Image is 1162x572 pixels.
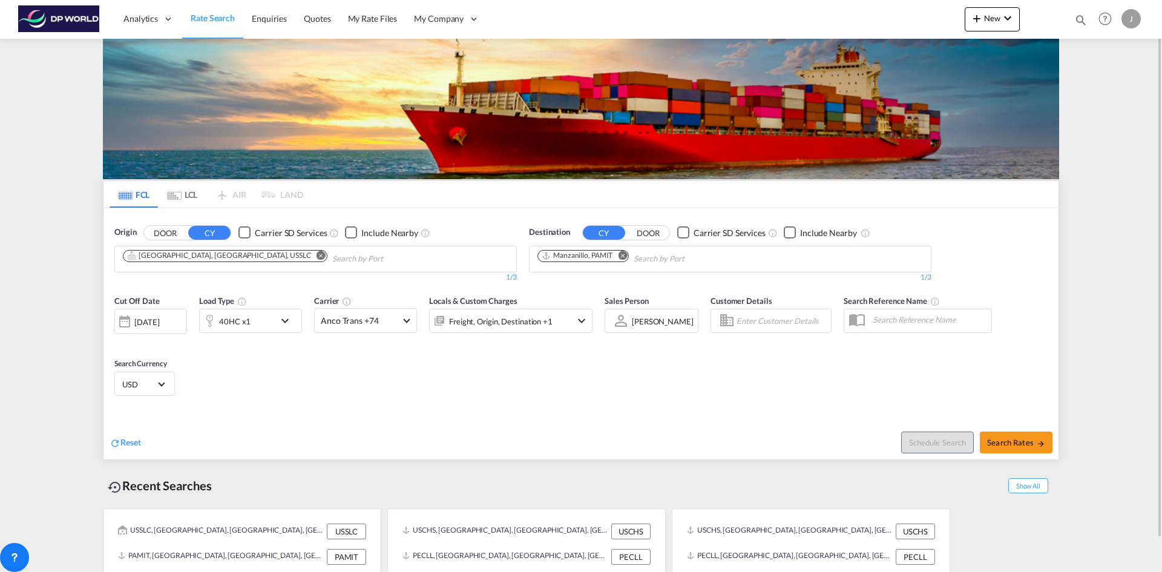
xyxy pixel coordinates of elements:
span: Search Currency [114,359,167,368]
div: PAMIT, Manzanillo, Panama, Mexico & Central America, Americas [118,549,324,565]
button: DOOR [144,226,186,240]
md-checkbox: Checkbox No Ink [784,226,857,239]
md-icon: Unchecked: Ignores neighbouring ports when fetching rates.Checked : Includes neighbouring ports w... [421,228,430,238]
div: Freight Origin Destination Factory Stuffing [449,313,553,330]
div: Carrier SD Services [255,227,327,239]
span: Rate Search [191,13,235,23]
input: Chips input. [634,249,749,269]
button: CY [188,226,231,240]
span: Show All [1008,478,1048,493]
div: PECLL [896,549,935,565]
div: Manzanillo, PAMIT [542,251,612,261]
div: Help [1095,8,1121,30]
span: New [970,13,1015,23]
div: USSLC, Salt Lake City, UT, United States, North America, Americas [118,524,324,539]
div: USCHS, Charleston, SC, United States, North America, Americas [402,524,608,539]
md-icon: icon-magnify [1074,13,1088,27]
span: Destination [529,226,570,238]
span: Reset [120,437,141,447]
md-datepicker: Select [114,333,123,349]
md-icon: icon-chevron-down [278,314,298,328]
md-icon: icon-chevron-down [1000,11,1015,25]
div: Salt Lake City, UT, USSLC [127,251,311,261]
div: PECLL [611,549,651,565]
div: 1/3 [529,272,931,283]
div: Include Nearby [361,227,418,239]
button: icon-plus 400-fgNewicon-chevron-down [965,7,1020,31]
md-icon: Unchecked: Search for CY (Container Yard) services for all selected carriers.Checked : Search for... [329,228,339,238]
md-select: Select Currency: $ USDUnited States Dollar [121,375,168,393]
span: Origin [114,226,136,238]
div: Press delete to remove this chip. [542,251,615,261]
md-icon: icon-backup-restore [108,480,122,495]
input: Chips input. [332,249,447,269]
md-tab-item: LCL [158,181,206,208]
span: Carrier [314,296,352,306]
div: 40HC x1 [219,313,251,330]
div: Freight Origin Destination Factory Stuffingicon-chevron-down [429,309,592,333]
div: USCHS [611,524,651,539]
md-chips-wrap: Chips container. Use arrow keys to select chips. [536,246,753,269]
md-checkbox: Checkbox No Ink [238,226,327,239]
md-pagination-wrapper: Use the left and right arrow keys to navigate between tabs [110,181,303,208]
span: My Company [414,13,464,25]
md-checkbox: Checkbox No Ink [345,226,418,239]
button: Remove [610,251,628,263]
div: [DATE] [114,309,187,334]
div: icon-refreshReset [110,436,141,450]
input: Enter Customer Details [737,312,827,330]
md-icon: Your search will be saved by the below given name [930,297,940,306]
span: Enquiries [252,13,287,24]
span: Anco Trans +74 [321,315,399,327]
div: Press delete to remove this chip. [127,251,313,261]
button: CY [583,226,625,240]
md-icon: icon-plus 400-fg [970,11,984,25]
md-icon: icon-arrow-right [1037,439,1045,448]
span: Cut Off Date [114,296,160,306]
button: Search Ratesicon-arrow-right [980,432,1052,453]
md-tab-item: FCL [110,181,158,208]
md-select: Sales Person: Jodi Lawrence [631,312,695,330]
div: Recent Searches [103,472,217,499]
md-icon: icon-information-outline [237,297,247,306]
div: PECLL, Callao, Peru, South America, Americas [687,549,893,565]
div: [PERSON_NAME] [632,317,694,326]
div: 1/3 [114,272,517,283]
span: Load Type [199,296,247,306]
button: Note: By default Schedule search will only considerorigin ports, destination ports and cut off da... [901,432,974,453]
md-chips-wrap: Chips container. Use arrow keys to select chips. [121,246,452,269]
div: Carrier SD Services [694,227,766,239]
md-icon: Unchecked: Search for CY (Container Yard) services for all selected carriers.Checked : Search for... [768,228,778,238]
span: My Rate Files [348,13,398,24]
md-icon: Unchecked: Ignores neighbouring ports when fetching rates.Checked : Includes neighbouring ports w... [861,228,870,238]
span: Help [1095,8,1115,29]
div: Include Nearby [800,227,857,239]
div: icon-magnify [1074,13,1088,31]
div: [DATE] [134,317,159,327]
div: 40HC x1icon-chevron-down [199,309,302,333]
md-icon: icon-chevron-down [574,314,589,328]
div: J [1121,9,1141,28]
span: Search Rates [987,438,1045,447]
button: DOOR [627,226,669,240]
span: Quotes [304,13,330,24]
span: Search Reference Name [844,296,940,306]
span: Sales Person [605,296,649,306]
div: USSLC [327,524,366,539]
div: USCHS [896,524,935,539]
span: USD [122,379,156,390]
span: Analytics [123,13,158,25]
input: Search Reference Name [867,311,991,329]
div: PECLL, Callao, Peru, South America, Americas [402,549,608,565]
div: USCHS, Charleston, SC, United States, North America, Americas [687,524,893,539]
div: PAMIT [327,549,366,565]
span: Locals & Custom Charges [429,296,517,306]
img: LCL+%26+FCL+BACKGROUND.png [103,39,1059,179]
button: Remove [309,251,327,263]
md-icon: The selected Trucker/Carrierwill be displayed in the rate results If the rates are from another f... [342,297,352,306]
img: c08ca190194411f088ed0f3ba295208c.png [18,5,100,33]
md-icon: icon-refresh [110,438,120,449]
div: OriginDOOR CY Checkbox No InkUnchecked: Search for CY (Container Yard) services for all selected ... [103,208,1059,459]
md-checkbox: Checkbox No Ink [677,226,766,239]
